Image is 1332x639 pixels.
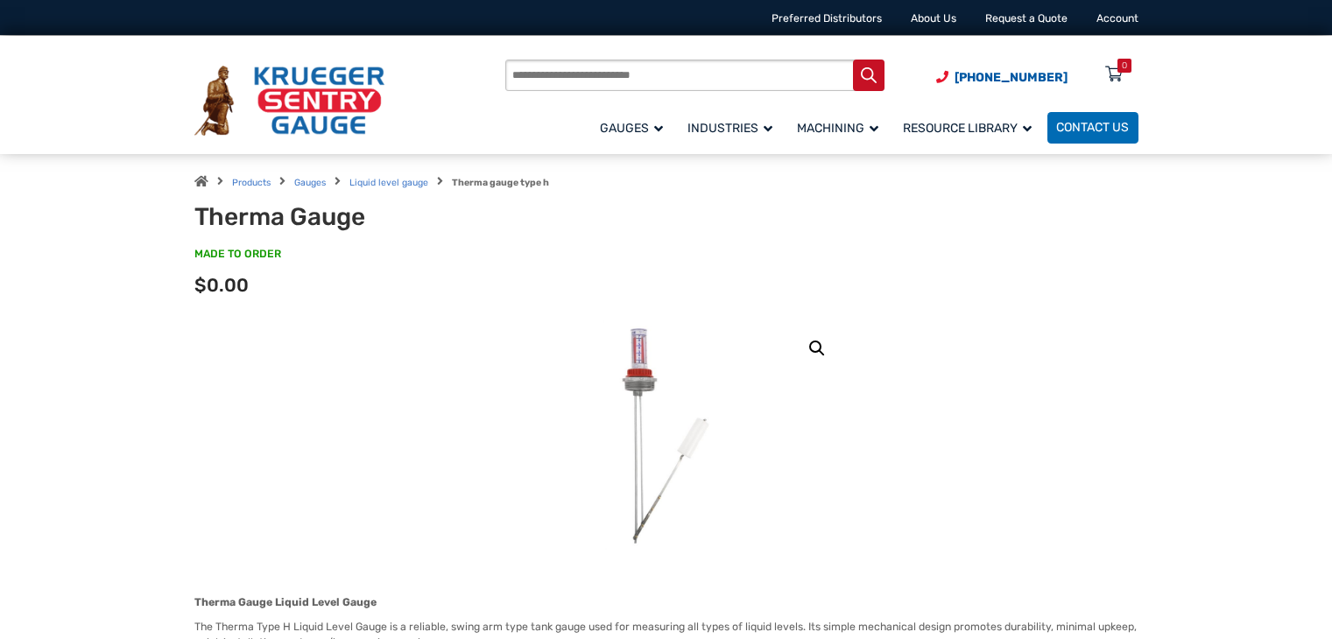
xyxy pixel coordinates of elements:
[1096,12,1138,25] a: Account
[797,121,878,136] span: Machining
[936,68,1068,87] a: Phone Number (920) 434-8860
[232,177,271,188] a: Products
[955,70,1068,85] span: [PHONE_NUMBER]
[194,274,249,296] span: $0.00
[1056,121,1129,136] span: Contact Us
[194,202,572,232] h1: Therma Gauge
[1047,112,1138,144] a: Contact Us
[911,12,956,25] a: About Us
[687,121,772,136] span: Industries
[349,177,428,188] a: Liquid level gauge
[1122,59,1127,73] div: 0
[194,66,384,136] img: Krueger Sentry Gauge
[903,121,1032,136] span: Resource Library
[679,109,788,145] a: Industries
[788,109,894,145] a: Machining
[985,12,1068,25] a: Request a Quote
[591,109,679,145] a: Gauges
[194,596,377,608] strong: Therma Gauge Liquid Level Gauge
[801,333,833,364] a: View full-screen image gallery
[772,12,882,25] a: Preferred Distributors
[894,109,1047,145] a: Resource Library
[452,177,549,188] strong: Therma gauge type h
[600,121,663,136] span: Gauges
[294,177,326,188] a: Gauges
[194,247,281,263] span: MADE TO ORDER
